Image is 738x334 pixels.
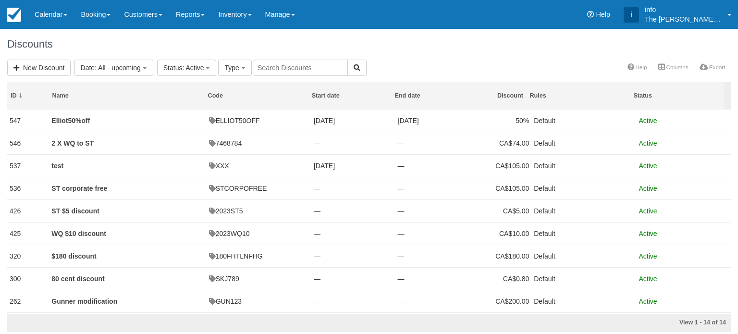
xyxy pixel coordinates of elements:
span: Type [224,64,239,72]
td: — [395,290,480,312]
td: Mon 11 August 2025 [311,110,395,132]
p: info [645,5,722,14]
td: Default [531,290,636,312]
td: test [49,154,206,177]
td: CA$10.00 [479,222,531,245]
td: Active [637,222,731,245]
td: ST $5 discount [49,199,206,222]
td: 180FHTLNFHG [207,245,311,267]
td: ELLIOT50OFF [207,110,311,132]
span: Active [639,117,657,124]
div: Status [633,92,720,100]
span: Active [639,139,657,147]
span: Active [639,162,657,170]
a: Help [622,61,652,74]
span: Date [81,64,95,72]
td: WQ $10 discount [49,222,206,245]
td: 547 [7,110,49,132]
td: $180 discount [49,245,206,267]
td: ST corporate free [49,177,206,199]
h1: Discounts [7,38,731,50]
div: Rules [529,92,627,100]
td: CA$0.80 [479,267,531,290]
td: 2 X WQ to ST [49,132,206,154]
td: — [311,177,395,199]
td: Active [637,267,731,290]
td: CA$74.00 [479,132,531,154]
td: Thu 26 June 2025 [311,154,395,177]
span: : All - upcoming [95,64,141,72]
span: Active [639,275,657,283]
input: Search Discounts [254,60,348,76]
td: Thu 11 September 2025 [395,110,480,132]
td: Gunner modification [49,290,206,312]
td: GUN123 [207,290,311,312]
td: — [395,245,480,267]
span: Help [596,11,610,18]
a: Elliot50%off [51,117,90,124]
button: Status: Active [157,60,217,76]
td: Active [637,177,731,199]
td: STCORPOFREE [207,177,311,199]
td: 262 [7,290,49,312]
td: Active [637,132,731,154]
td: SKJ789 [207,267,311,290]
div: Name [52,92,201,100]
td: Active [637,245,731,267]
td: Elliot50%off [49,110,206,132]
a: Export [694,61,731,74]
a: New Discount [7,60,71,76]
td: 2023ST5 [207,199,311,222]
td: — [311,199,395,222]
td: Active [637,110,731,132]
td: Default [531,177,636,199]
p: The [PERSON_NAME] Shale Geoscience Foundation [645,14,722,24]
a: ST $5 discount [51,207,99,215]
td: 426 [7,199,49,222]
td: — [311,132,395,154]
td: 2023WQ10 [207,222,311,245]
td: Default [531,245,636,267]
span: Active [639,297,657,305]
div: i [624,7,639,23]
span: Active [639,207,657,215]
div: End date [394,92,471,100]
td: — [395,199,480,222]
a: 2 X WQ to ST [51,139,94,147]
td: 50% [479,110,531,132]
td: 536 [7,177,49,199]
td: — [311,222,395,245]
td: 320 [7,245,49,267]
td: Default [531,154,636,177]
td: 300 [7,267,49,290]
button: Date: All - upcoming [74,60,153,76]
a: $180 discount [51,252,96,260]
td: Active [637,154,731,177]
td: — [395,154,480,177]
span: Status [163,64,183,72]
td: Default [531,267,636,290]
div: Start date [312,92,388,100]
a: test [51,162,63,170]
td: Default [531,222,636,245]
a: ST corporate free [51,185,107,192]
div: Discount [478,92,523,100]
img: checkfront-main-nav-mini-logo.png [7,8,21,22]
td: 537 [7,154,49,177]
td: CA$105.00 [479,177,531,199]
td: XXX [207,154,311,177]
span: : Active [182,64,204,72]
div: Code [208,92,306,100]
td: Default [531,110,636,132]
td: 425 [7,222,49,245]
td: — [395,177,480,199]
td: Default [531,199,636,222]
span: Active [639,230,657,237]
td: — [395,132,480,154]
ul: More [622,61,731,75]
td: Default [531,132,636,154]
div: View 1 - 14 of 14 [494,319,726,327]
td: — [311,245,395,267]
td: — [395,222,480,245]
span: Active [639,252,657,260]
